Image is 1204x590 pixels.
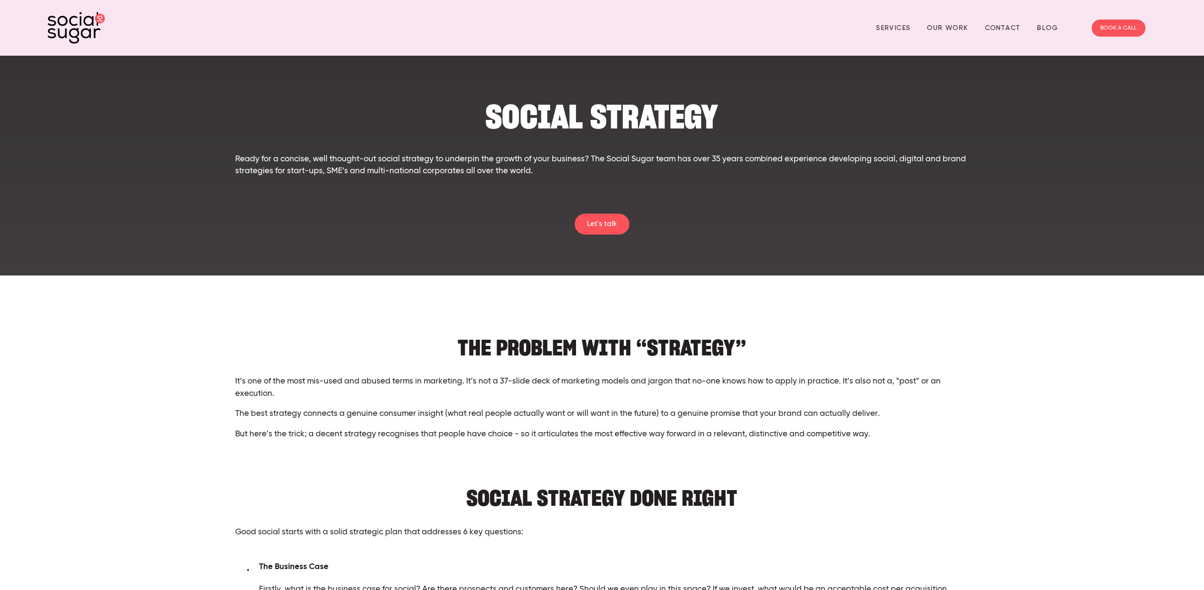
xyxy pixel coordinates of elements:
h2: SOCIAL STRATEGY DONE RIGHT [235,479,969,508]
h2: THE PROBLEM WITH “STRATEGY” [235,328,969,357]
a: Contact [985,20,1021,35]
img: SocialSugar [48,12,105,44]
a: Our Work [927,20,968,35]
h1: SOCIAL STRATEGY [235,102,969,131]
a: Services [876,20,910,35]
a: BOOK A CALL [1092,20,1145,37]
p: But here’s the trick; a decent strategy recognises that people have choice - so it articulates th... [235,428,969,441]
p: The best strategy connects a genuine consumer insight (what real people actually want or will wan... [235,408,969,420]
a: Blog [1037,20,1058,35]
p: Ready for a concise, well thought-out social strategy to underpin the growth of your business? Th... [235,153,969,177]
p: Good social starts with a solid strategic plan that addresses 6 key questions: [235,526,969,539]
p: It’s one of the most mis-used and abused terms in marketing. It’s not a 37-slide deck of marketin... [235,375,969,400]
a: Let's talk [575,214,629,235]
span: The Business Case [259,563,328,571]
